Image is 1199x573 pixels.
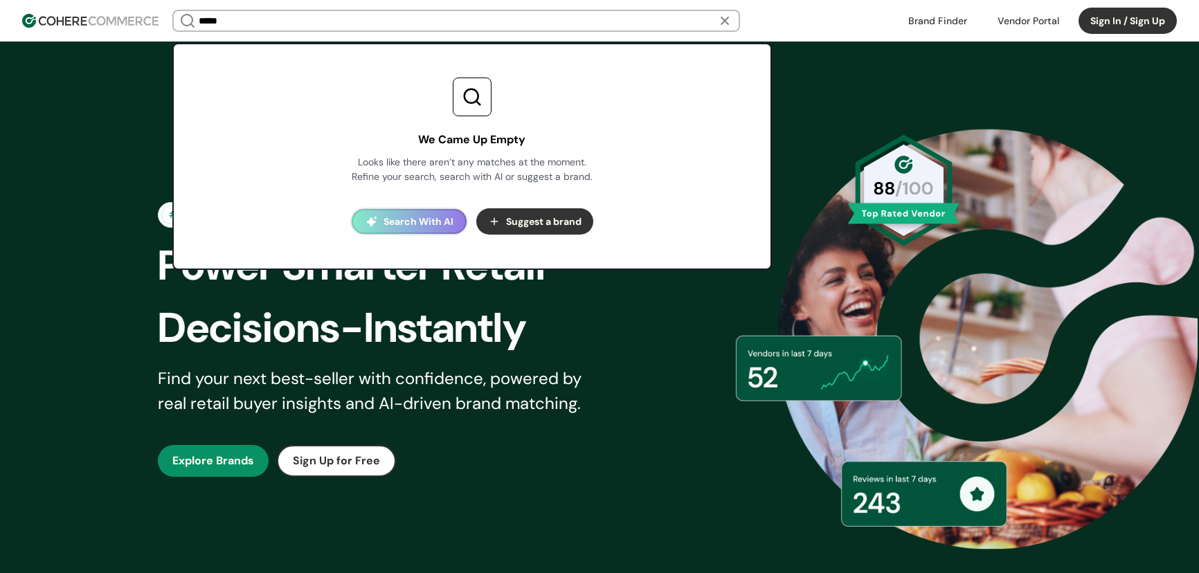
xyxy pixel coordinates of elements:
[350,155,594,184] div: Looks like there aren’t any matches at the moment. Refine your search, search with AI or suggest ...
[22,14,159,28] img: Cohere Logo
[158,297,623,359] div: Decisions-Instantly
[352,209,467,234] button: Search With AI
[158,235,623,297] div: Power Smarter Retail
[161,206,272,224] div: #RetailTransparency
[476,208,593,235] button: Suggest a brand
[418,131,525,148] div: We Came Up Empty
[1079,8,1177,34] button: Sign In / Sign Up
[277,445,396,477] button: Sign Up for Free
[158,366,599,416] div: Find your next best-seller with confidence, powered by real retail buyer insights and AI-driven b...
[158,445,269,477] button: Explore Brands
